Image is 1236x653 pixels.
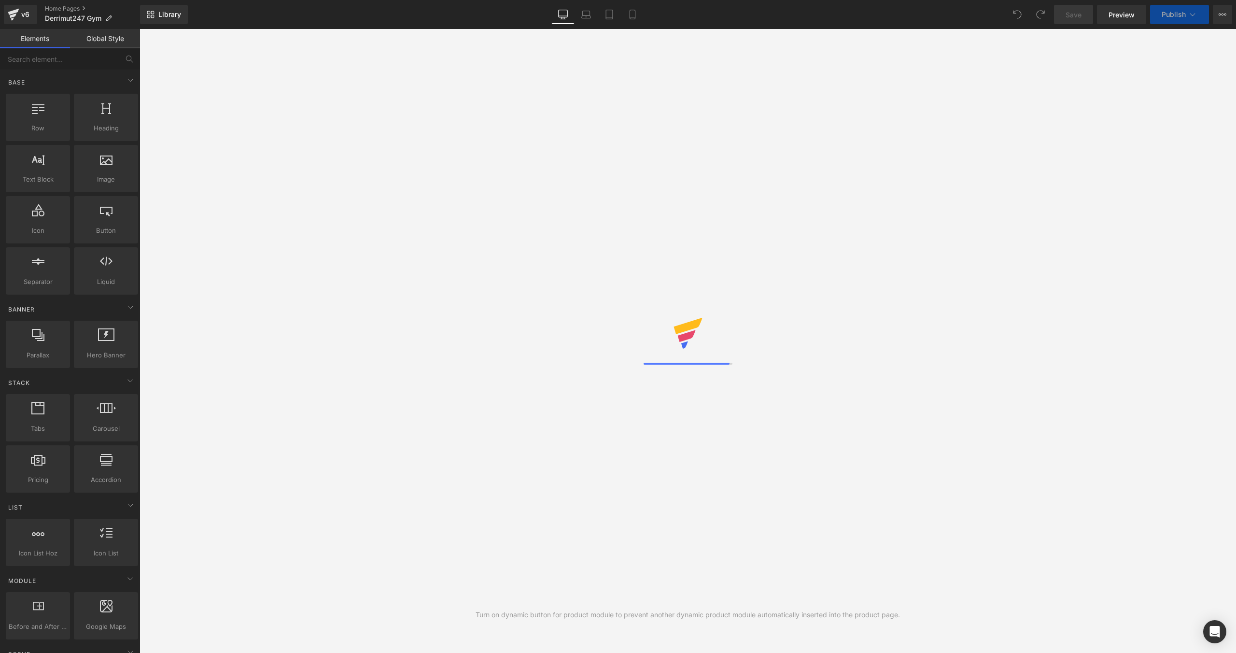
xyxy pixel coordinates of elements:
[4,5,37,24] a: v6
[1097,5,1146,24] a: Preview
[77,226,135,236] span: Button
[1150,5,1209,24] button: Publish
[9,424,67,434] span: Tabs
[1031,5,1050,24] button: Redo
[77,475,135,485] span: Accordion
[9,174,67,185] span: Text Block
[1162,11,1186,18] span: Publish
[1008,5,1027,24] button: Undo
[9,226,67,236] span: Icon
[7,378,31,387] span: Stack
[9,277,67,287] span: Separator
[77,622,135,632] span: Google Maps
[9,622,67,632] span: Before and After Images
[7,576,37,585] span: Module
[551,5,575,24] a: Desktop
[19,8,31,21] div: v6
[140,5,188,24] a: New Library
[9,123,67,133] span: Row
[45,14,101,22] span: Derrimut247 Gym
[9,350,67,360] span: Parallax
[7,78,26,87] span: Base
[7,305,36,314] span: Banner
[77,548,135,558] span: Icon List
[9,548,67,558] span: Icon List Hoz
[9,475,67,485] span: Pricing
[1203,620,1226,643] div: Open Intercom Messenger
[45,5,140,13] a: Home Pages
[77,277,135,287] span: Liquid
[77,174,135,185] span: Image
[77,424,135,434] span: Carousel
[7,503,24,512] span: List
[476,610,900,620] div: Turn on dynamic button for product module to prevent another dynamic product module automatically...
[598,5,621,24] a: Tablet
[1213,5,1232,24] button: More
[77,123,135,133] span: Heading
[158,10,181,19] span: Library
[70,29,140,48] a: Global Style
[1066,10,1081,20] span: Save
[1109,10,1135,20] span: Preview
[621,5,644,24] a: Mobile
[77,350,135,360] span: Hero Banner
[575,5,598,24] a: Laptop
